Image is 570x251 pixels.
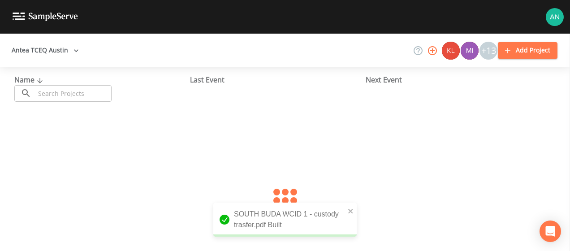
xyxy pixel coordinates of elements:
div: +13 [479,42,497,60]
div: Last Event [190,74,366,85]
span: Name [14,75,45,85]
div: Next Event [366,74,541,85]
img: a1ea4ff7c53760f38bef77ef7c6649bf [461,42,479,60]
img: 9c4450d90d3b8045b2e5fa62e4f92659 [442,42,460,60]
div: Kler Teran [441,42,460,60]
button: Antea TCEQ Austin [8,42,82,59]
div: SOUTH BUDA WCID 1 - custody trasfer.pdf Built [213,203,357,237]
img: logo [13,13,78,21]
img: 51c7c3e02574da21b92f622ac0f1a754 [546,8,564,26]
button: Add Project [498,42,557,59]
input: Search Projects [35,85,112,102]
div: Miriaha Caddie [460,42,479,60]
div: Open Intercom Messenger [540,221,561,242]
button: close [348,205,354,216]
